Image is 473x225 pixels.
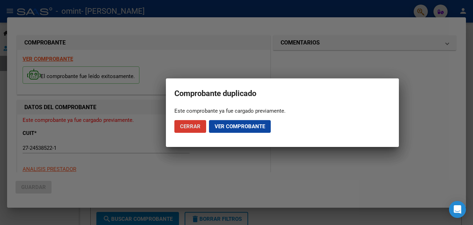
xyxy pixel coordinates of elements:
h2: Comprobante duplicado [174,87,390,100]
button: Cerrar [174,120,206,133]
div: Este comprobante ya fue cargado previamente. [174,107,390,114]
span: Ver comprobante [215,123,265,130]
button: Ver comprobante [209,120,271,133]
div: Open Intercom Messenger [449,201,466,218]
span: Cerrar [180,123,200,130]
